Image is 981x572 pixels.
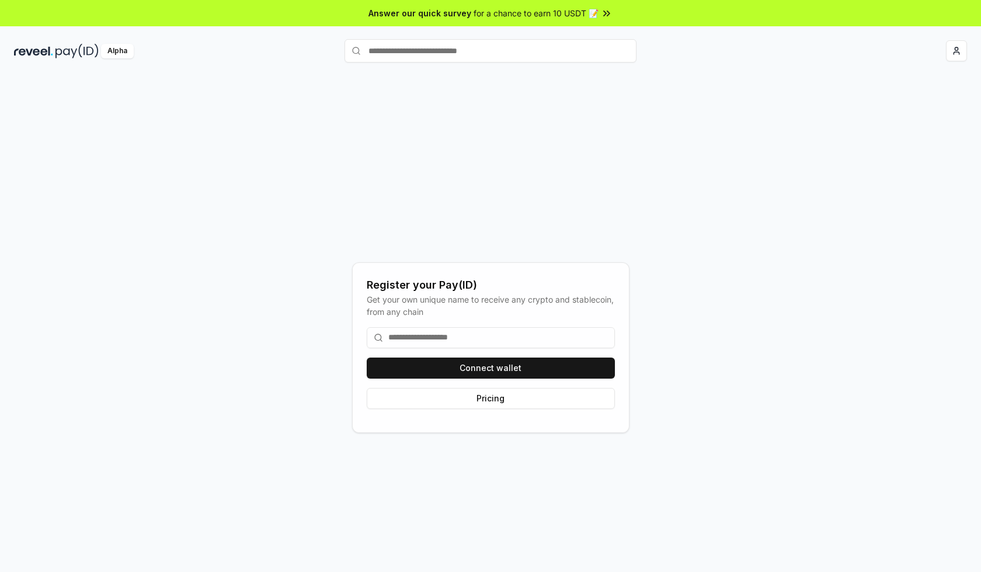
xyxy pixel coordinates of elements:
[367,358,615,379] button: Connect wallet
[367,293,615,318] div: Get your own unique name to receive any crypto and stablecoin, from any chain
[474,7,599,19] span: for a chance to earn 10 USDT 📝
[101,44,134,58] div: Alpha
[367,388,615,409] button: Pricing
[367,277,615,293] div: Register your Pay(ID)
[368,7,471,19] span: Answer our quick survey
[14,44,53,58] img: reveel_dark
[55,44,99,58] img: pay_id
